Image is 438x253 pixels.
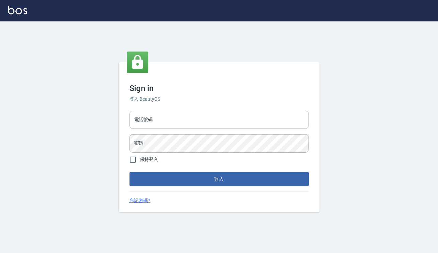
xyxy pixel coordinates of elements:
h6: 登入 BeautyOS [129,96,309,103]
img: Logo [8,6,27,14]
button: 登入 [129,172,309,186]
a: 忘記密碼? [129,197,151,204]
span: 保持登入 [140,156,159,163]
h3: Sign in [129,84,309,93]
